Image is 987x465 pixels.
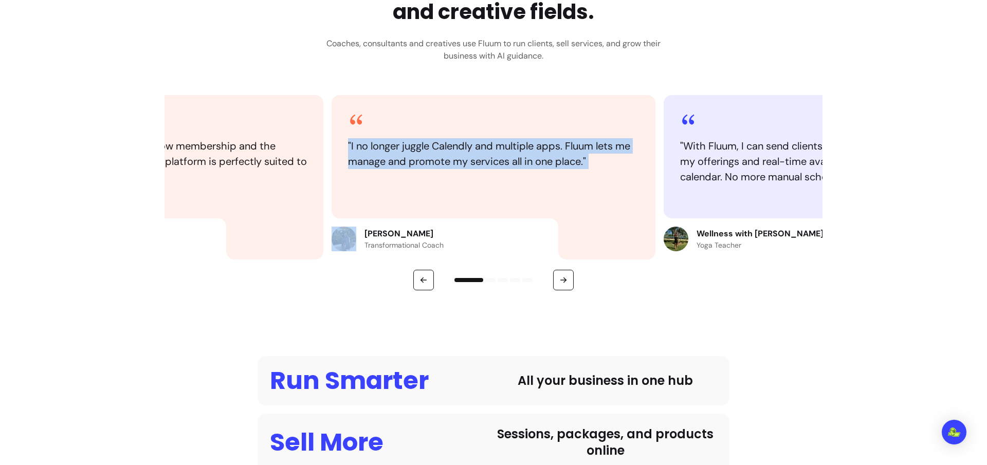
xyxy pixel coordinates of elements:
div: Sell More [270,430,383,455]
img: Review avatar [664,227,688,251]
blockquote: " With Fluum, I can send clients to a single page showcasing all my offerings and real-time avail... [680,138,971,184]
h3: Coaches, consultants and creatives use Fluum to run clients, sell services, and grow their busine... [326,38,661,62]
blockquote: " I no longer juggle Calendly and multiple apps. Fluum lets me manage and promote my services all... [348,138,639,169]
div: All your business in one hub [493,373,717,389]
img: Review avatar [332,227,356,251]
p: [PERSON_NAME] [364,228,444,240]
p: Yoga Teacher [697,240,824,250]
p: Transformational Coach [364,240,444,250]
div: Run Smarter [270,368,429,393]
div: Open Intercom Messenger [942,420,966,444]
p: Wellness with [PERSON_NAME] [697,228,824,240]
div: Sessions, packages, and products online [493,426,717,459]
